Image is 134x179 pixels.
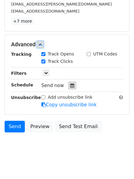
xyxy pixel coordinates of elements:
[103,150,134,179] iframe: Chat Widget
[48,94,93,101] label: Add unsubscribe link
[11,2,112,6] small: [EMAIL_ADDRESS][PERSON_NAME][DOMAIN_NAME]
[11,41,123,48] h5: Advanced
[48,51,74,57] label: Track Opens
[41,102,97,108] a: Copy unsubscribe link
[5,121,25,132] a: Send
[48,58,73,65] label: Track Clicks
[11,52,32,57] strong: Tracking
[11,17,34,25] a: +7 more
[55,121,101,132] a: Send Test Email
[26,121,53,132] a: Preview
[11,95,41,100] strong: Unsubscribe
[93,51,117,57] label: UTM Codes
[11,9,79,13] small: [EMAIL_ADDRESS][DOMAIN_NAME]
[11,71,27,76] strong: Filters
[11,82,33,87] strong: Schedule
[41,83,64,88] span: Send now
